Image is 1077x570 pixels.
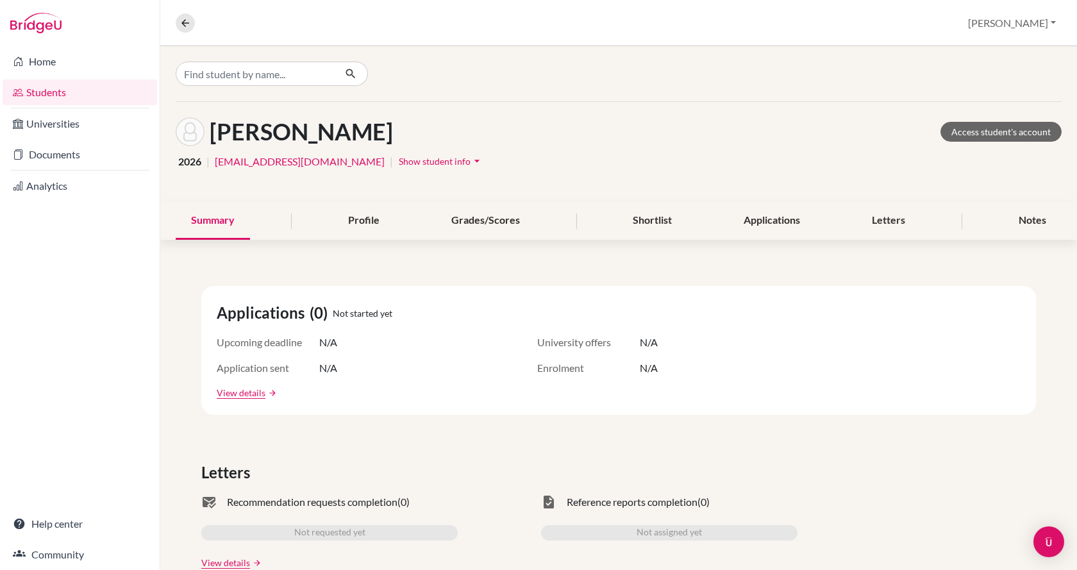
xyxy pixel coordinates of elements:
[537,360,640,376] span: Enrolment
[397,494,410,510] span: (0)
[962,11,1062,35] button: [PERSON_NAME]
[294,525,365,541] span: Not requested yet
[697,494,710,510] span: (0)
[210,118,393,146] h1: [PERSON_NAME]
[1003,202,1062,240] div: Notes
[856,202,921,240] div: Letters
[201,461,255,484] span: Letters
[215,154,385,169] a: [EMAIL_ADDRESS][DOMAIN_NAME]
[1033,526,1064,557] div: Open Intercom Messenger
[319,335,337,350] span: N/A
[333,306,392,320] span: Not started yet
[3,80,157,105] a: Students
[201,556,250,569] a: View details
[390,154,393,169] span: |
[310,301,333,324] span: (0)
[217,335,319,350] span: Upcoming deadline
[3,142,157,167] a: Documents
[3,542,157,567] a: Community
[217,360,319,376] span: Application sent
[537,335,640,350] span: University offers
[206,154,210,169] span: |
[471,155,483,167] i: arrow_drop_down
[541,494,556,510] span: task
[640,335,658,350] span: N/A
[640,360,658,376] span: N/A
[3,111,157,137] a: Universities
[398,151,484,171] button: Show student infoarrow_drop_down
[250,558,262,567] a: arrow_forward
[217,301,310,324] span: Applications
[217,386,265,399] a: View details
[940,122,1062,142] a: Access student's account
[3,173,157,199] a: Analytics
[617,202,687,240] div: Shortlist
[436,202,535,240] div: Grades/Scores
[201,494,217,510] span: mark_email_read
[399,156,471,167] span: Show student info
[3,511,157,537] a: Help center
[176,62,335,86] input: Find student by name...
[319,360,337,376] span: N/A
[333,202,395,240] div: Profile
[176,202,250,240] div: Summary
[178,154,201,169] span: 2026
[3,49,157,74] a: Home
[227,494,397,510] span: Recommendation requests completion
[728,202,815,240] div: Applications
[10,13,62,33] img: Bridge-U
[637,525,702,541] span: Not assigned yet
[265,389,277,398] a: arrow_forward
[567,494,697,510] span: Reference reports completion
[176,117,205,146] img: Klára Galácz's avatar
